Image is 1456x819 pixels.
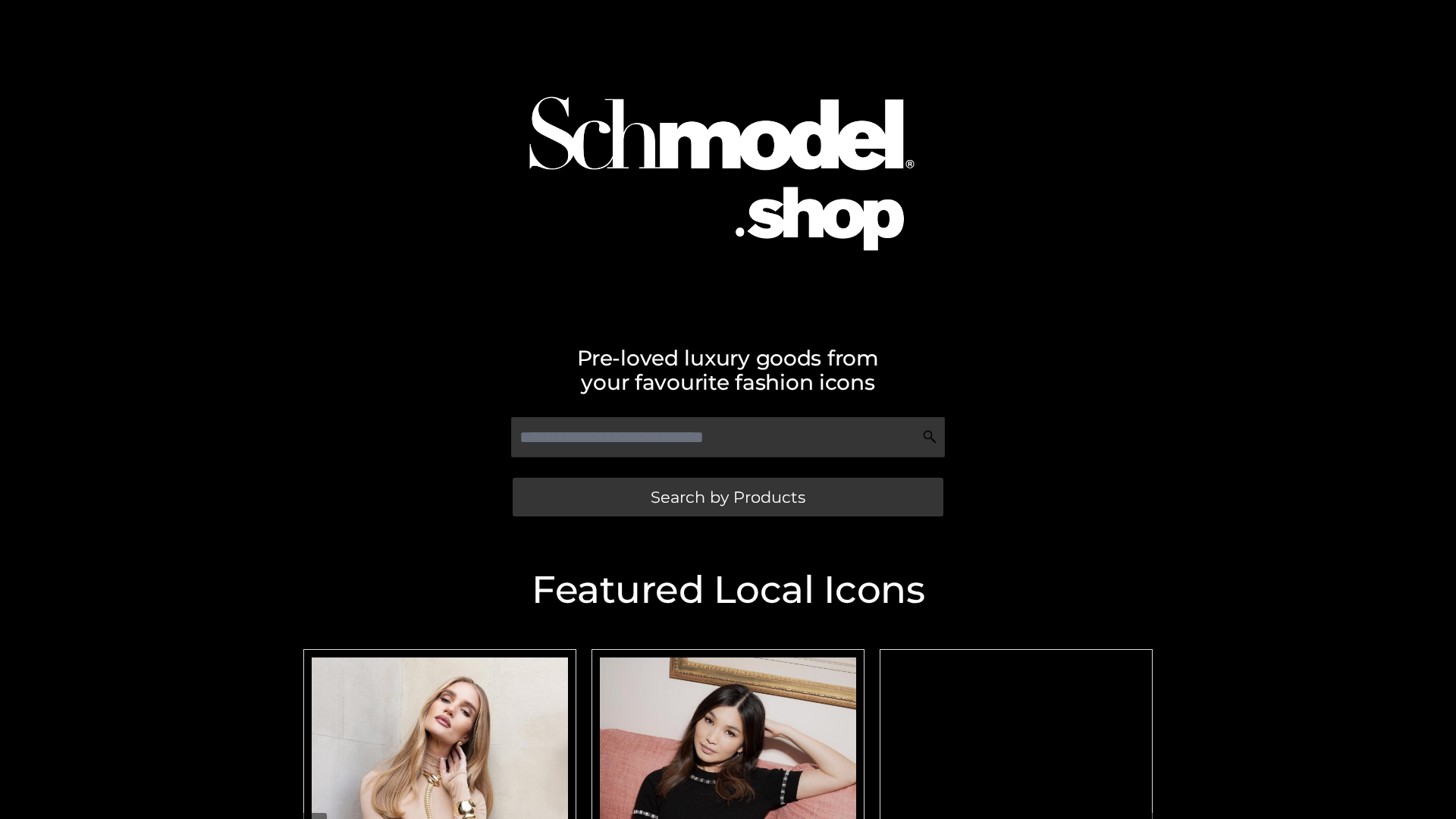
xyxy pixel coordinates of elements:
[922,429,937,444] img: Search Icon
[296,571,1160,609] h2: Featured Local Icons​
[296,346,1160,394] h2: Pre-loved luxury goods from your favourite fashion icons
[651,489,805,505] span: Search by Products
[513,478,943,516] a: Search by Products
